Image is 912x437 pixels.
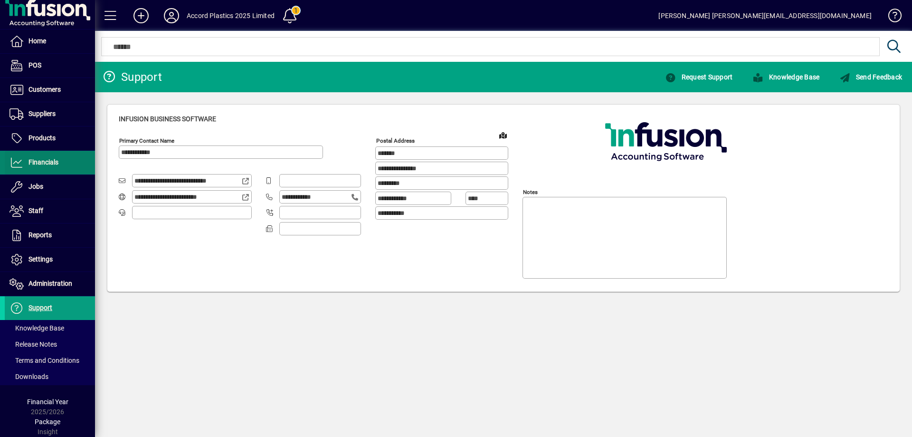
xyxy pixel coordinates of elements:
[9,324,64,332] span: Knowledge Base
[742,68,829,86] a: Knowledge Base
[27,398,68,406] span: Financial Year
[5,320,95,336] a: Knowledge Base
[28,37,46,45] span: Home
[5,352,95,369] a: Terms and Conditions
[5,78,95,102] a: Customers
[5,248,95,272] a: Settings
[28,110,56,117] span: Suppliers
[881,2,900,33] a: Knowledge Base
[28,255,53,263] span: Settings
[28,134,56,142] span: Products
[119,115,216,123] span: Infusion Business Software
[28,280,72,287] span: Administration
[9,373,48,380] span: Downloads
[5,272,95,296] a: Administration
[663,68,735,86] button: Request Support
[28,304,52,311] span: Support
[28,158,58,166] span: Financials
[665,73,732,81] span: Request Support
[658,8,872,23] div: [PERSON_NAME] [PERSON_NAME][EMAIL_ADDRESS][DOMAIN_NAME]
[9,340,57,348] span: Release Notes
[28,86,61,93] span: Customers
[5,151,95,175] a: Financials
[9,357,79,364] span: Terms and Conditions
[28,231,52,239] span: Reports
[102,69,162,85] div: Support
[750,68,822,86] button: Knowledge Base
[495,127,511,143] a: View on map
[5,223,95,247] a: Reports
[5,126,95,150] a: Products
[752,73,819,81] span: Knowledge Base
[28,61,41,69] span: POS
[5,29,95,53] a: Home
[5,54,95,78] a: POS
[5,102,95,126] a: Suppliers
[5,336,95,352] a: Release Notes
[126,7,156,24] button: Add
[156,7,187,24] button: Profile
[28,207,43,214] span: Staff
[837,68,904,86] button: Send Feedback
[187,8,275,23] div: Accord Plastics 2025 Limited
[5,175,95,199] a: Jobs
[523,189,538,195] mat-label: Notes
[119,137,174,144] mat-label: Primary Contact Name
[5,369,95,385] a: Downloads
[839,73,902,81] span: Send Feedback
[28,183,43,190] span: Jobs
[35,418,60,426] span: Package
[5,199,95,223] a: Staff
